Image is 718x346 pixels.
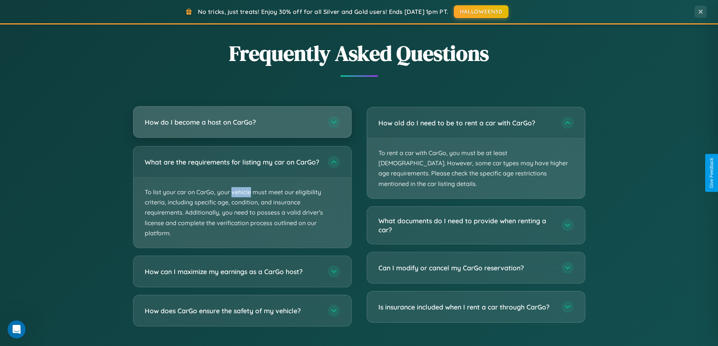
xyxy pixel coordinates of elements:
div: Give Feedback [709,158,714,188]
h3: What are the requirements for listing my car on CarGo? [145,157,320,167]
h3: Can I modify or cancel my CarGo reservation? [378,263,554,273]
p: To list your car on CarGo, your vehicle must meet our eligibility criteria, including specific ag... [133,178,351,248]
h2: Frequently Asked Questions [133,39,585,68]
h3: How can I maximize my earnings as a CarGo host? [145,267,320,276]
h3: What documents do I need to provide when renting a car? [378,216,554,235]
h3: How does CarGo ensure the safety of my vehicle? [145,306,320,316]
h3: How do I become a host on CarGo? [145,117,320,127]
h3: How old do I need to be to rent a car with CarGo? [378,118,554,128]
button: HALLOWEEN30 [454,5,508,18]
p: To rent a car with CarGo, you must be at least [DEMOGRAPHIC_DATA]. However, some car types may ha... [367,139,585,198]
iframe: Intercom live chat [8,320,26,338]
h3: Is insurance included when I rent a car through CarGo? [378,302,554,312]
span: No tricks, just treats! Enjoy 30% off for all Silver and Gold users! Ends [DATE] 1pm PT. [198,8,448,15]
